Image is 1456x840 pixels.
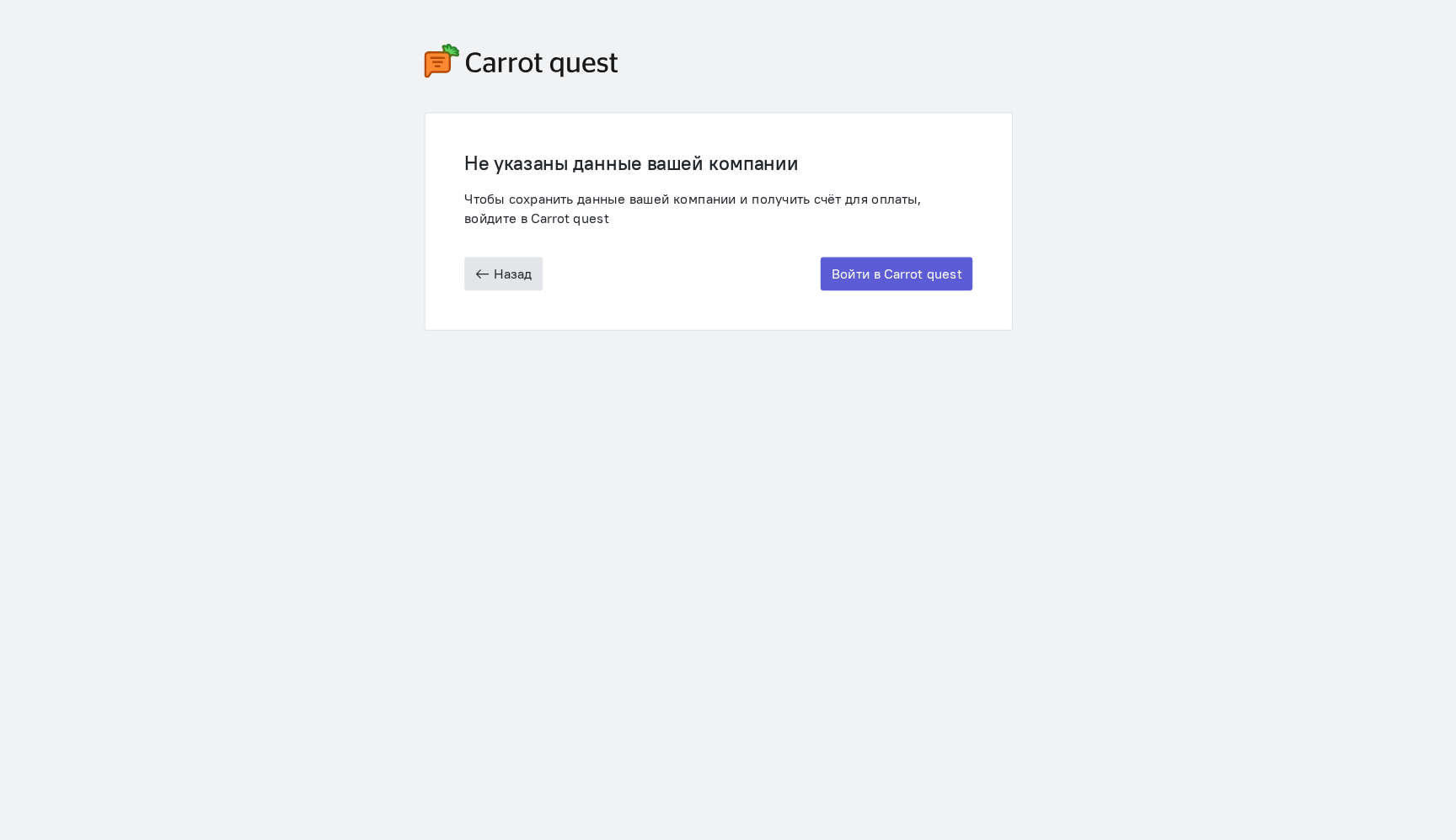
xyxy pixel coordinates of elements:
span: Назад [535,274,568,290]
button: Назад [510,268,577,296]
div: Чтобы сохранить данные вашей компании и получить счёт для оплаты, войдите в Carrot quest [510,209,946,242]
div: Не указаны данные вашей компании [510,178,946,196]
button: Войти в Carrot quest [816,268,946,296]
img: carrot-quest-logo.svg [475,84,642,114]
